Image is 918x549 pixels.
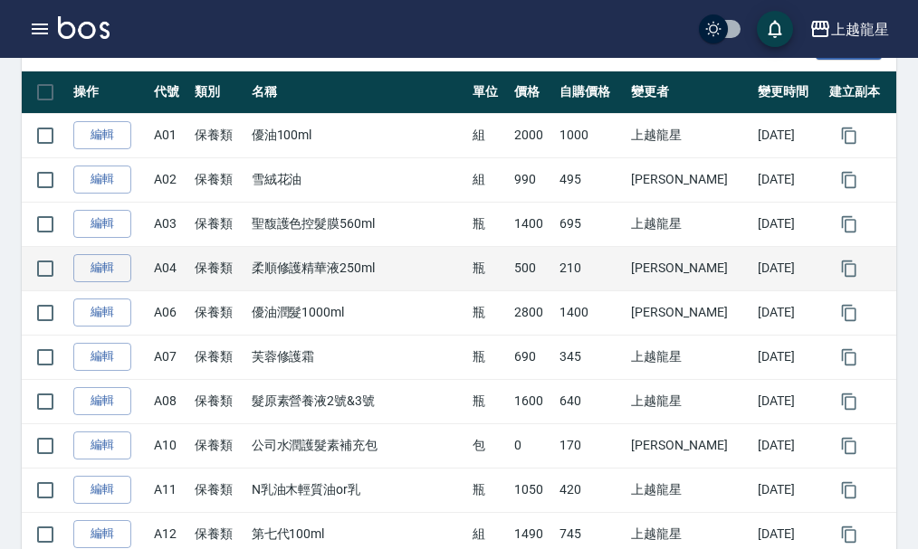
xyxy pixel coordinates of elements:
[468,468,510,512] td: 瓶
[73,298,131,327] a: 編輯
[555,202,626,246] td: 695
[626,246,753,290] td: [PERSON_NAME]
[468,71,510,114] th: 單位
[626,379,753,423] td: 上越龍星
[468,290,510,335] td: 瓶
[555,113,626,157] td: 1000
[247,246,469,290] td: 柔順修護精華液250ml
[149,246,191,290] td: A04
[69,71,149,114] th: 操作
[626,157,753,202] td: [PERSON_NAME]
[149,113,191,157] td: A01
[753,71,825,114] th: 變更時間
[468,379,510,423] td: 瓶
[555,423,626,468] td: 170
[190,423,246,468] td: 保養類
[73,166,131,194] a: 編輯
[247,423,469,468] td: 公司水潤護髮素補充包
[510,335,555,379] td: 690
[626,290,753,335] td: [PERSON_NAME]
[510,157,555,202] td: 990
[555,246,626,290] td: 210
[753,113,825,157] td: [DATE]
[626,202,753,246] td: 上越龍星
[757,11,793,47] button: save
[190,468,246,512] td: 保養類
[555,335,626,379] td: 345
[190,157,246,202] td: 保養類
[753,202,825,246] td: [DATE]
[247,71,469,114] th: 名稱
[753,290,825,335] td: [DATE]
[555,71,626,114] th: 自購價格
[753,468,825,512] td: [DATE]
[58,16,110,39] img: Logo
[753,157,825,202] td: [DATE]
[831,18,889,41] div: 上越龍星
[626,71,753,114] th: 變更者
[510,468,555,512] td: 1050
[73,387,131,415] a: 編輯
[73,121,131,149] a: 編輯
[510,246,555,290] td: 500
[149,71,191,114] th: 代號
[510,290,555,335] td: 2800
[555,157,626,202] td: 495
[73,210,131,238] a: 編輯
[190,335,246,379] td: 保養類
[149,468,191,512] td: A11
[190,379,246,423] td: 保養類
[802,11,896,48] button: 上越龍星
[468,157,510,202] td: 組
[149,423,191,468] td: A10
[468,423,510,468] td: 包
[626,468,753,512] td: 上越龍星
[73,476,131,504] a: 編輯
[468,246,510,290] td: 瓶
[753,335,825,379] td: [DATE]
[73,431,131,459] a: 編輯
[190,290,246,335] td: 保養類
[190,113,246,157] td: 保養類
[247,113,469,157] td: 優油100ml
[190,246,246,290] td: 保養類
[190,71,246,114] th: 類別
[73,343,131,371] a: 編輯
[247,379,469,423] td: 髮原素營養液2號&3號
[190,202,246,246] td: 保養類
[825,71,896,114] th: 建立副本
[753,423,825,468] td: [DATE]
[149,335,191,379] td: A07
[555,290,626,335] td: 1400
[753,246,825,290] td: [DATE]
[626,113,753,157] td: 上越龍星
[468,335,510,379] td: 瓶
[510,423,555,468] td: 0
[626,335,753,379] td: 上越龍星
[247,335,469,379] td: 芙蓉修護霜
[555,379,626,423] td: 640
[510,379,555,423] td: 1600
[73,520,131,548] a: 編輯
[73,254,131,282] a: 編輯
[753,379,825,423] td: [DATE]
[468,202,510,246] td: 瓶
[555,468,626,512] td: 420
[510,113,555,157] td: 2000
[468,113,510,157] td: 組
[247,202,469,246] td: 聖馥護色控髮膜560ml
[247,290,469,335] td: 優油潤髮1000ml
[149,379,191,423] td: A08
[510,202,555,246] td: 1400
[510,71,555,114] th: 價格
[247,468,469,512] td: N乳油木輕質油or乳
[149,157,191,202] td: A02
[149,290,191,335] td: A06
[247,157,469,202] td: 雪絨花油
[149,202,191,246] td: A03
[626,423,753,468] td: [PERSON_NAME]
